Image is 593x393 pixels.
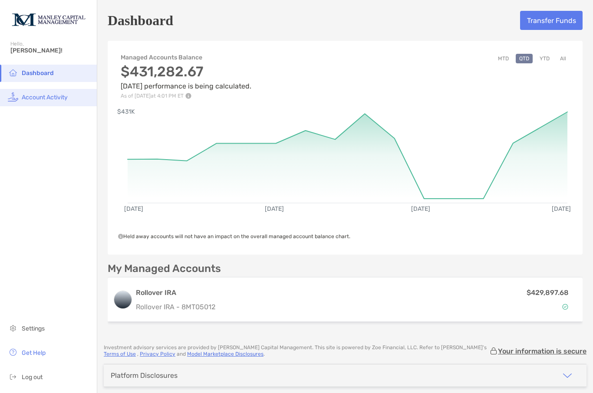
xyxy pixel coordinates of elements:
[22,69,54,77] span: Dashboard
[516,54,533,63] button: QTD
[494,54,512,63] button: MTD
[562,370,573,381] img: icon arrow
[8,347,18,357] img: get-help icon
[108,263,221,274] p: My Managed Accounts
[121,54,251,61] h4: Managed Accounts Balance
[108,10,173,30] h5: Dashboard
[557,54,570,63] button: All
[411,205,430,213] text: [DATE]
[22,325,45,332] span: Settings
[136,301,405,312] p: Rollover IRA - 8MT05012
[121,63,251,99] div: [DATE] performance is being calculated.
[8,67,18,78] img: household icon
[498,347,586,355] p: Your information is secure
[520,11,583,30] button: Transfer Funds
[121,63,251,80] h3: $431,282.67
[536,54,553,63] button: YTD
[8,323,18,333] img: settings icon
[552,205,571,213] text: [DATE]
[22,349,46,357] span: Get Help
[121,93,251,99] p: As of [DATE] at 4:01 PM ET
[118,233,350,239] span: Held away accounts will not have an impact on the overall managed account balance chart.
[114,291,132,308] img: logo account
[124,205,143,213] text: [DATE]
[117,108,135,115] text: $431K
[140,351,175,357] a: Privacy Policy
[22,94,68,101] span: Account Activity
[265,205,284,213] text: [DATE]
[187,351,264,357] a: Model Marketplace Disclosures
[527,287,569,298] p: $429,897.68
[10,3,86,35] img: Zoe Logo
[8,371,18,382] img: logout icon
[104,344,489,357] p: Investment advisory services are provided by [PERSON_NAME] Capital Management . This site is powe...
[185,93,191,99] img: Performance Info
[136,288,405,298] h3: Rollover IRA
[562,304,568,310] img: Account Status icon
[8,92,18,102] img: activity icon
[111,371,178,380] div: Platform Disclosures
[10,47,92,54] span: [PERSON_NAME]!
[104,351,136,357] a: Terms of Use
[22,373,43,381] span: Log out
